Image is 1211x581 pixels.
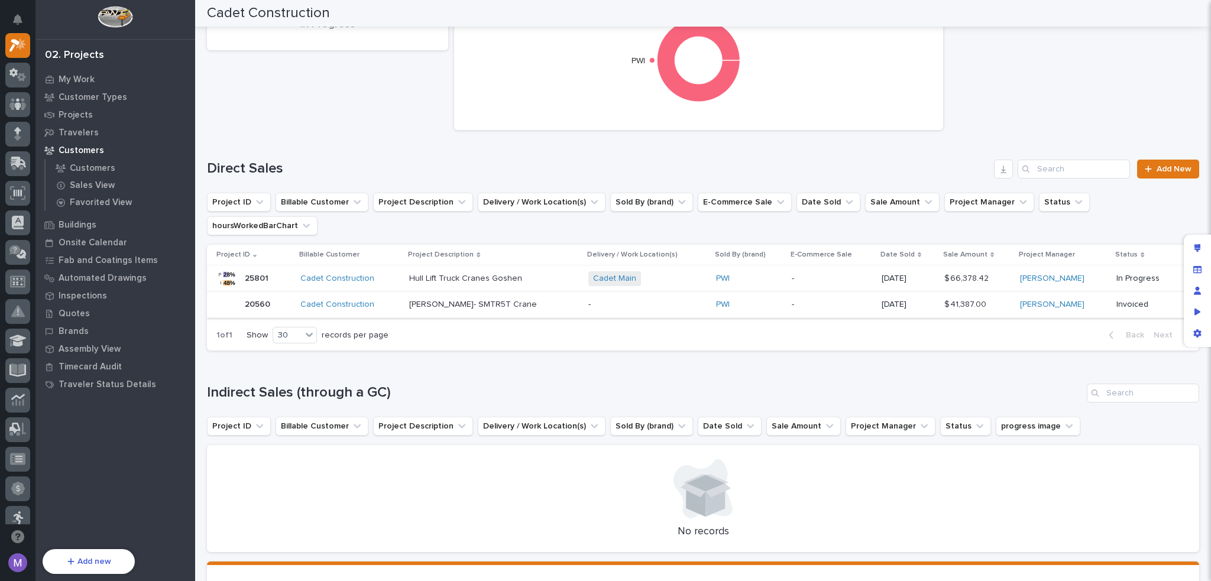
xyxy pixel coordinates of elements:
a: Assembly View [35,340,195,358]
p: Brands [59,326,89,337]
p: Project Description [408,248,474,261]
p: Customers [70,163,115,174]
p: Sales View [70,180,115,191]
p: [DATE] [882,300,935,310]
div: Preview as [1187,301,1208,323]
button: Delivery / Work Location(s) [478,193,605,212]
a: Brands [35,322,195,340]
p: Sold By (brand) [715,248,766,261]
a: Cadet Construction [300,300,374,310]
a: PWI [716,300,730,310]
a: Projects [35,106,195,124]
div: Past conversations [12,172,79,181]
p: Timecard Audit [59,362,122,372]
p: Projects [59,110,93,121]
button: Project Manager [944,193,1034,212]
button: Notifications [5,7,30,32]
span: Help Docs [24,283,64,294]
p: Onsite Calendar [59,238,127,248]
button: Project ID [207,193,271,212]
p: Buildings [59,220,96,231]
a: Cadet Construction [300,274,374,284]
p: Travelers [59,128,99,138]
a: Automated Drawings [35,269,195,287]
button: Project Description [373,193,473,212]
button: progress image [996,417,1080,436]
button: Billable Customer [276,193,368,212]
button: Sale Amount [766,417,841,436]
span: Next [1154,330,1180,340]
p: - [792,300,872,310]
a: [PERSON_NAME] [1020,300,1084,310]
span: [DATE] [105,233,129,243]
p: Customers [59,145,104,156]
a: Cadet Main [593,274,636,284]
input: Search [1018,160,1130,178]
p: Project Manager [1019,248,1075,261]
div: 30 [273,329,302,342]
div: Notifications [15,14,30,33]
a: Customer Types [35,88,195,106]
button: Date Sold [698,417,762,436]
img: Matthew Hall [12,222,31,241]
button: users-avatar [5,550,30,575]
p: - [588,300,707,310]
p: [DATE] [882,274,935,284]
a: Quotes [35,304,195,322]
h1: Direct Sales [207,160,989,177]
button: Project ID [207,417,271,436]
button: Project Manager [846,417,935,436]
span: • [98,202,102,211]
a: Travelers [35,124,195,141]
a: [PERSON_NAME] [1020,274,1084,284]
div: Manage users [1187,280,1208,301]
p: Inspections [59,291,107,301]
p: $ 41,387.00 [944,297,989,310]
p: Assembly View [59,344,121,355]
button: hoursWorkedBarChart [207,216,318,235]
img: 1736555164131-43832dd5-751b-4058-ba23-39d91318e5a0 [12,131,33,152]
p: Status [1115,248,1138,261]
a: PWI [716,274,730,284]
button: See all [183,170,215,184]
p: Automated Drawings [59,273,147,284]
p: Welcome 👋 [12,47,215,66]
span: Add New [1157,165,1191,173]
p: My Work [59,74,95,85]
a: Sales View [46,177,195,193]
img: Workspace Logo [98,6,132,28]
p: 25801 [245,271,271,284]
a: My Work [35,70,195,88]
div: App settings [1187,323,1208,344]
span: Pylon [118,311,143,320]
div: We're available if you need us! [40,143,150,152]
button: Add new [43,549,135,574]
button: Back [1099,330,1149,340]
p: records per page [322,330,388,340]
h2: Cadet Construction [207,5,330,22]
p: Project ID [216,248,250,261]
p: [PERSON_NAME]- SMTR5T Crane [409,297,539,310]
p: Quotes [59,309,90,319]
p: Billable Customer [299,248,360,261]
p: $ 66,378.42 [944,271,991,284]
span: [PERSON_NAME] [37,202,96,211]
button: Project Description [373,417,473,436]
a: Powered byPylon [83,311,143,320]
p: E-Commerce Sale [791,248,852,261]
p: In Progress [1116,274,1180,284]
button: Sold By (brand) [610,193,693,212]
button: Open support chat [5,524,30,549]
div: Manage fields and data [1187,259,1208,280]
button: Sold By (brand) [610,417,693,436]
a: Inspections [35,287,195,304]
p: No records [221,525,1185,538]
a: Favorited View [46,194,195,210]
input: Search [1087,384,1199,403]
p: Delivery / Work Location(s) [587,248,678,261]
div: 02. Projects [45,49,104,62]
button: Date Sold [796,193,860,212]
tr: 2056020560 Cadet Construction [PERSON_NAME]- SMTR5T Crane[PERSON_NAME]- SMTR5T Crane -PWI -[DATE]... [207,292,1199,318]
